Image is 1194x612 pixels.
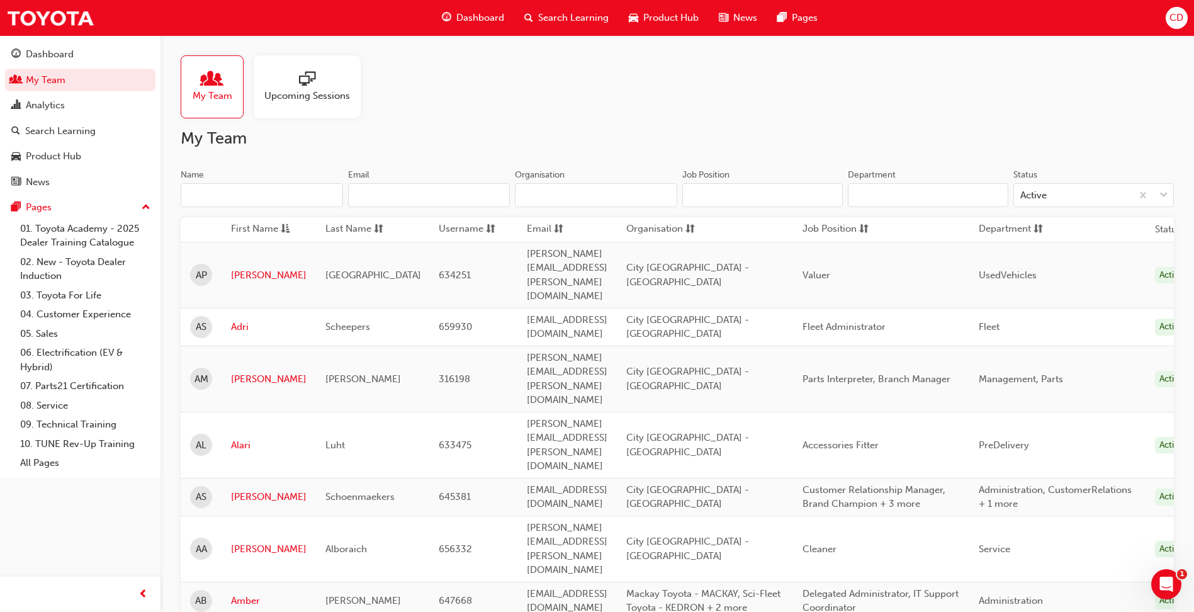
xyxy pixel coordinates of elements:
[439,491,471,502] span: 645381
[619,5,709,31] a: car-iconProduct Hub
[554,222,563,237] span: sorting-icon
[439,373,470,385] span: 316198
[515,183,677,207] input: Organisation
[643,11,699,25] span: Product Hub
[231,490,307,504] a: [PERSON_NAME]
[142,200,150,216] span: up-icon
[196,438,206,453] span: AL
[231,594,307,608] a: Amber
[1013,169,1037,181] div: Status
[979,373,1063,385] span: Management, Parts
[439,439,471,451] span: 633475
[527,484,607,510] span: [EMAIL_ADDRESS][DOMAIN_NAME]
[15,252,155,286] a: 02. New - Toyota Dealer Induction
[629,10,638,26] span: car-icon
[26,200,52,215] div: Pages
[15,219,155,252] a: 01. Toyota Academy - 2025 Dealer Training Catalogue
[1155,222,1181,237] th: Status
[181,128,1174,149] h2: My Team
[231,438,307,453] a: Alari
[682,183,843,207] input: Job Position
[11,177,21,188] span: news-icon
[325,595,401,606] span: [PERSON_NAME]
[6,4,94,32] img: Trak
[231,320,307,334] a: Adri
[456,11,504,25] span: Dashboard
[299,71,315,89] span: sessionType_ONLINE_URL-icon
[803,373,950,385] span: Parts Interpreter, Branch Manager
[325,491,395,502] span: Schoenmaekers
[15,305,155,324] a: 04. Customer Experience
[792,11,818,25] span: Pages
[231,268,307,283] a: [PERSON_NAME]
[138,587,148,603] span: prev-icon
[231,222,278,237] span: First Name
[848,169,896,181] div: Department
[979,222,1031,237] span: Department
[803,439,879,451] span: Accessories Fitter
[231,542,307,557] a: [PERSON_NAME]
[538,11,609,25] span: Search Learning
[682,169,729,181] div: Job Position
[11,151,21,162] span: car-icon
[325,269,421,281] span: [GEOGRAPHIC_DATA]
[15,434,155,454] a: 10. TUNE Rev-Up Training
[1166,7,1188,29] button: CD
[5,196,155,219] button: Pages
[26,175,50,190] div: News
[196,320,206,334] span: AS
[196,490,206,504] span: AS
[11,202,21,213] span: pages-icon
[439,222,508,237] button: Usernamesorting-icon
[1155,371,1188,388] div: Active
[1159,188,1168,204] span: down-icon
[5,120,155,143] a: Search Learning
[432,5,514,31] a: guage-iconDashboard
[5,43,155,66] a: Dashboard
[439,595,472,606] span: 647668
[685,222,695,237] span: sorting-icon
[5,94,155,117] a: Analytics
[979,595,1043,606] span: Administration
[11,49,21,60] span: guage-icon
[803,222,872,237] button: Job Positionsorting-icon
[777,10,787,26] span: pages-icon
[626,222,696,237] button: Organisationsorting-icon
[181,169,204,181] div: Name
[442,10,451,26] span: guage-icon
[626,262,749,288] span: City [GEOGRAPHIC_DATA] - [GEOGRAPHIC_DATA]
[803,321,886,332] span: Fleet Administrator
[626,366,749,392] span: City [GEOGRAPHIC_DATA] - [GEOGRAPHIC_DATA]
[15,324,155,344] a: 05. Sales
[626,536,749,562] span: City [GEOGRAPHIC_DATA] - [GEOGRAPHIC_DATA]
[719,10,728,26] span: news-icon
[254,55,371,118] a: Upcoming Sessions
[325,321,370,332] span: Scheepers
[803,543,836,555] span: Cleaner
[193,89,232,103] span: My Team
[439,543,472,555] span: 656332
[15,396,155,416] a: 08. Service
[1155,319,1188,336] div: Active
[5,69,155,92] a: My Team
[281,222,290,237] span: asc-icon
[515,169,565,181] div: Organisation
[15,415,155,434] a: 09. Technical Training
[5,145,155,168] a: Product Hub
[231,222,300,237] button: First Nameasc-icon
[626,314,749,340] span: City [GEOGRAPHIC_DATA] - [GEOGRAPHIC_DATA]
[194,372,208,387] span: AM
[1155,489,1188,506] div: Active
[26,98,65,113] div: Analytics
[1155,267,1188,284] div: Active
[195,594,207,608] span: AB
[626,432,749,458] span: City [GEOGRAPHIC_DATA] - [GEOGRAPHIC_DATA]
[348,169,369,181] div: Email
[439,321,472,332] span: 659930
[181,55,254,118] a: My Team
[1155,437,1188,454] div: Active
[1020,188,1047,203] div: Active
[325,222,395,237] button: Last Namesorting-icon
